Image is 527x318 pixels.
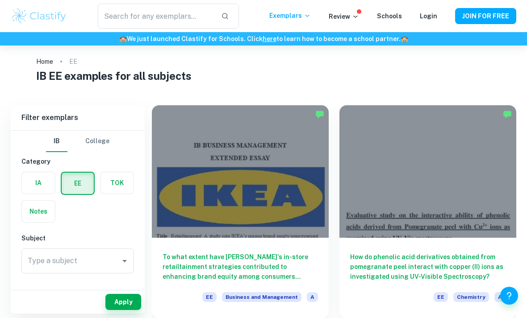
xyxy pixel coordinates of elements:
img: Clastify logo [11,7,67,25]
h6: Subject [21,233,134,243]
button: IA [22,172,55,194]
button: JOIN FOR FREE [455,8,516,24]
button: EE [62,173,94,194]
div: Filter type choice [46,131,109,152]
button: College [85,131,109,152]
span: 🏫 [401,35,408,42]
p: Review [329,12,359,21]
button: IB [46,131,67,152]
button: Apply [105,294,141,310]
h1: IB EE examples for all subjects [36,68,491,84]
a: How do phenolic acid derivatives obtained from pomegranate peel interact with copper (II) ions as... [339,105,516,318]
a: here [263,35,276,42]
span: A [494,292,506,302]
img: Marked [315,110,324,119]
a: Login [420,12,437,20]
a: Schools [377,12,402,20]
button: Help and Feedback [500,287,518,305]
span: A [307,292,318,302]
h6: To what extent have [PERSON_NAME]'s in-store retailtainment strategies contributed to enhancing b... [163,252,318,281]
button: TOK [100,172,134,194]
h6: How do phenolic acid derivatives obtained from pomegranate peel interact with copper (II) ions as... [350,252,506,281]
h6: Filter exemplars [11,105,145,130]
p: Exemplars [269,11,311,21]
button: Open [118,255,131,267]
span: Business and Management [222,292,301,302]
span: EE [434,292,448,302]
h6: We just launched Clastify for Schools. Click to learn how to become a school partner. [2,34,525,44]
img: Marked [503,110,512,119]
span: 🏫 [119,35,127,42]
span: EE [202,292,217,302]
a: To what extent have [PERSON_NAME]'s in-store retailtainment strategies contributed to enhancing b... [152,105,329,318]
button: Notes [22,201,55,222]
a: Home [36,55,53,68]
span: Chemistry [453,292,489,302]
h6: Category [21,157,134,166]
input: Search for any exemplars... [98,4,214,29]
p: EE [69,57,77,66]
